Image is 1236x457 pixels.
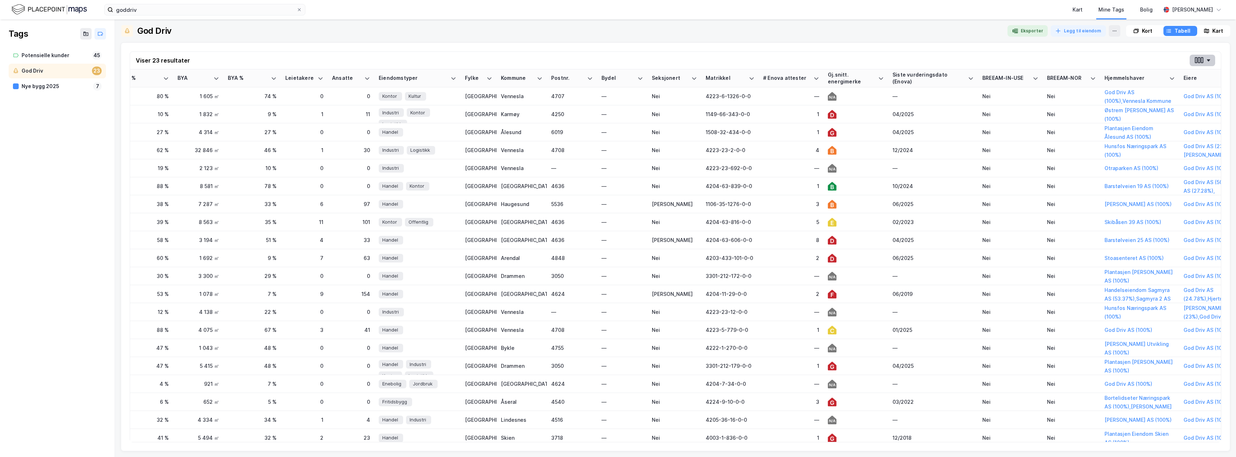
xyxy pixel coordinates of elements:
[652,110,697,118] div: Nei
[982,164,1038,172] div: Nei
[410,146,430,154] span: Logistikk
[982,146,1038,154] div: Nei
[706,146,755,154] div: 4223-23-2-0-0
[228,254,277,262] div: 9 %
[501,290,543,298] div: [GEOGRAPHIC_DATA]
[763,182,819,190] div: 1
[982,110,1038,118] div: Nei
[893,236,974,244] div: 04/2025
[551,254,593,262] div: 4848
[652,272,697,280] div: Nei
[763,75,811,82] div: # Enova attester
[893,218,974,226] div: 02/2023
[893,146,974,154] div: 12/2024
[1047,290,1096,298] div: Nei
[1047,128,1096,136] div: Nei
[893,110,974,118] div: 04/2025
[551,200,593,208] div: 5536
[120,75,160,82] div: BRA %
[501,218,543,226] div: [GEOGRAPHIC_DATA]
[1047,75,1087,82] div: BREEAM-NOR
[332,218,370,226] div: 101
[120,146,169,154] div: 62 %
[1047,236,1096,244] div: Nei
[1047,146,1096,154] div: Nei
[9,28,28,40] div: Tags
[1047,182,1096,190] div: Nei
[501,182,543,190] div: [GEOGRAPHIC_DATA]
[228,128,277,136] div: 27 %
[332,290,370,298] div: 154
[382,146,399,154] span: Industri
[893,164,974,172] div: —
[652,128,697,136] div: Nei
[763,92,819,100] div: —
[601,182,643,190] div: —
[120,92,169,100] div: 80 %
[332,236,370,244] div: 33
[763,308,819,316] div: —
[652,236,697,244] div: [PERSON_NAME]
[465,290,492,298] div: [GEOGRAPHIC_DATA]
[285,344,323,352] div: 0
[120,164,169,172] div: 19 %
[228,164,277,172] div: 10 %
[763,290,819,298] div: 2
[382,182,398,190] span: Handel
[982,308,1038,316] div: Nei
[228,326,277,334] div: 67 %
[382,128,398,136] span: Handel
[228,272,277,280] div: 29 %
[92,67,102,75] div: 23
[763,164,819,172] div: —
[982,254,1038,262] div: Nei
[601,236,643,244] div: —
[893,326,974,334] div: 01/2025
[409,218,428,226] span: Offentlig
[893,182,974,190] div: 10/2024
[893,290,974,298] div: 06/2019
[706,344,755,352] div: 4222-1-270-0-0
[465,308,492,316] div: [GEOGRAPHIC_DATA]
[652,254,697,262] div: Nei
[382,200,398,208] span: Handel
[601,254,643,262] div: —
[982,218,1038,226] div: Nei
[285,200,323,208] div: 6
[177,128,219,136] div: 4 314 ㎡
[982,75,1030,82] div: BREEAM-IN-USE
[228,110,277,118] div: 9 %
[285,182,323,190] div: 0
[551,236,593,244] div: 4636
[706,182,755,190] div: 4204-63-839-0-0
[551,92,593,100] div: 4707
[982,92,1038,100] div: Nei
[601,308,643,316] div: —
[551,218,593,226] div: 4636
[551,308,593,316] div: —
[706,326,755,334] div: 4223-5-779-0-0
[652,344,697,352] div: Nei
[652,92,697,100] div: Nei
[285,75,315,82] div: Leietakere
[332,308,370,316] div: 0
[465,236,492,244] div: [GEOGRAPHIC_DATA]
[501,308,543,316] div: Vennesla
[601,146,643,154] div: —
[9,48,106,63] a: Potensielle kunder45
[93,82,102,91] div: 7
[120,326,169,334] div: 88 %
[382,109,399,116] span: Industri
[1007,25,1048,37] button: Eksporter
[137,25,172,37] div: God Driv
[601,290,643,298] div: —
[652,200,697,208] div: [PERSON_NAME]
[120,362,169,370] div: 47 %
[177,164,219,172] div: 2 123 ㎡
[382,272,398,280] span: Handel
[177,362,219,370] div: 5 415 ㎡
[652,146,697,154] div: Nei
[551,146,593,154] div: 4708
[601,344,643,352] div: —
[763,146,819,154] div: 4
